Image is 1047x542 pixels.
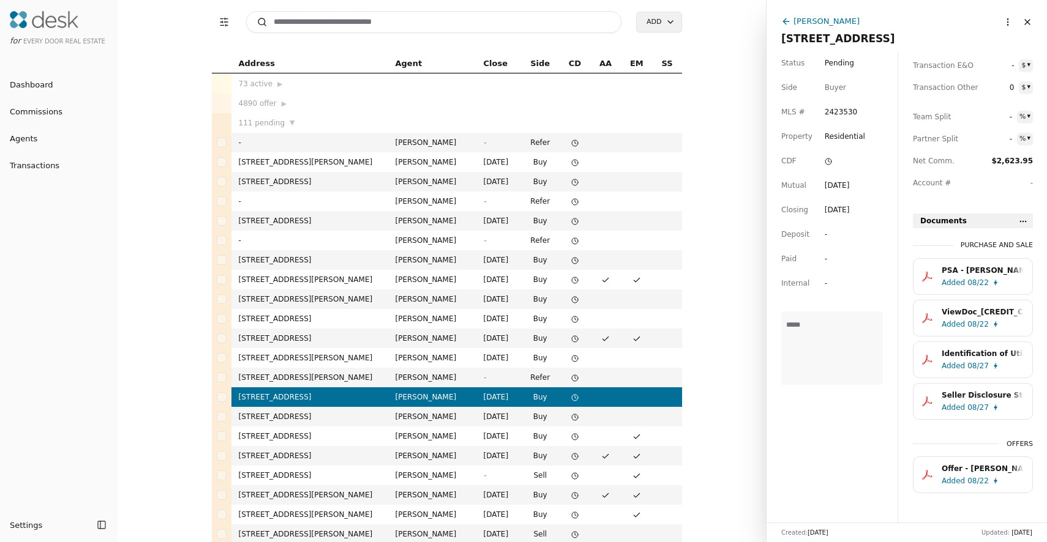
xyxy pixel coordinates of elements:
td: Buy [521,329,560,348]
td: [PERSON_NAME] [388,466,476,485]
span: - [484,197,486,206]
td: [DATE] [476,426,521,446]
span: 08/27 [967,360,989,372]
span: - [484,138,486,147]
div: PSA - [PERSON_NAME] - [DATE].pdf [942,264,1024,277]
td: Refer [521,191,560,211]
div: ▾ [1027,81,1030,92]
td: Buy [521,387,560,407]
td: [PERSON_NAME] [388,505,476,524]
td: Buy [521,485,560,505]
span: Partner Split [913,133,968,145]
span: Property [781,130,812,143]
span: 08/27 [967,401,989,414]
td: [DATE] [476,485,521,505]
td: [STREET_ADDRESS] [231,329,388,348]
td: Buy [521,211,560,231]
span: Added [942,401,965,414]
button: % [1017,133,1033,145]
td: Buy [521,309,560,329]
div: ▾ [1027,111,1030,122]
div: ▾ [1027,133,1030,144]
div: Identification of Utilities Addendum - [STREET_ADDRESS][PERSON_NAME]pdf [942,347,1024,360]
td: - [231,191,388,211]
div: Created: [781,528,828,537]
td: [PERSON_NAME] [388,426,476,446]
span: SS [662,57,673,70]
span: Pending [825,57,854,69]
td: [PERSON_NAME] [388,152,476,172]
button: Identification of Utilities Addendum - [STREET_ADDRESS][PERSON_NAME]pdfAdded08/27 [913,341,1033,378]
span: Status [781,57,805,69]
span: Close [484,57,508,70]
span: - [990,133,1012,145]
td: Refer [521,231,560,250]
span: Closing [781,204,808,216]
td: [PERSON_NAME] [388,270,476,289]
td: [DATE] [476,446,521,466]
button: $ [1019,81,1033,94]
img: Desk [10,11,78,28]
span: Transaction E&O [913,59,968,72]
td: [STREET_ADDRESS] [231,211,388,231]
td: [PERSON_NAME] [388,231,476,250]
span: Added [942,360,965,372]
span: CD [569,57,581,70]
span: - [484,471,486,480]
span: ▶ [277,79,282,90]
span: Account # [913,177,968,189]
span: Address [239,57,275,70]
td: [PERSON_NAME] [388,407,476,426]
span: 08/22 [967,277,989,289]
span: Side [781,81,797,94]
span: Team Split [913,111,968,123]
span: CDF [781,155,797,167]
td: [PERSON_NAME] [388,250,476,270]
span: Mutual [781,179,806,191]
span: Transaction Other [913,81,968,94]
td: [PERSON_NAME] [388,133,476,152]
span: 111 pending [239,117,285,129]
td: Refer [521,368,560,387]
div: - [825,253,847,265]
td: Refer [521,133,560,152]
div: Offers [1007,439,1033,450]
td: [DATE] [476,387,521,407]
td: Buy [521,270,560,289]
td: [STREET_ADDRESS][PERSON_NAME] [231,368,388,387]
span: ▼ [290,117,295,128]
td: Buy [521,348,560,368]
td: [DATE] [476,289,521,309]
td: [STREET_ADDRESS] [231,426,388,446]
span: Added [942,318,965,330]
button: ViewDoc_[CREDIT_CARD_NUMBER].pdfAdded08/22 [913,300,1033,336]
td: [DATE] [476,250,521,270]
td: [DATE] [476,309,521,329]
span: Documents [920,215,967,227]
td: [DATE] [476,270,521,289]
span: - [484,373,486,382]
div: Seller Disclosure Statement-Improved Property - [STREET_ADDRESS]pdf [942,389,1024,401]
td: [PERSON_NAME] [388,485,476,505]
span: $2,623.95 [991,157,1033,165]
span: AA [599,57,612,70]
button: Offer - [PERSON_NAME] - [DATE].pdfAdded08/22 [913,456,1033,493]
td: [STREET_ADDRESS][PERSON_NAME] [231,270,388,289]
span: EM [630,57,644,70]
span: 0 [992,81,1014,94]
div: Buyer [825,81,846,94]
td: [DATE] [476,172,521,191]
td: [PERSON_NAME] [388,348,476,368]
div: 4890 offer [239,97,381,110]
span: [DATE] [808,529,828,536]
span: 08/22 [967,318,989,330]
td: Buy [521,505,560,524]
span: 08/22 [967,475,989,487]
span: - [992,59,1014,72]
span: MLS # [781,106,805,118]
td: Buy [521,446,560,466]
td: [DATE] [476,329,521,348]
td: [PERSON_NAME] [388,329,476,348]
span: ▶ [282,98,287,110]
td: Buy [521,152,560,172]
